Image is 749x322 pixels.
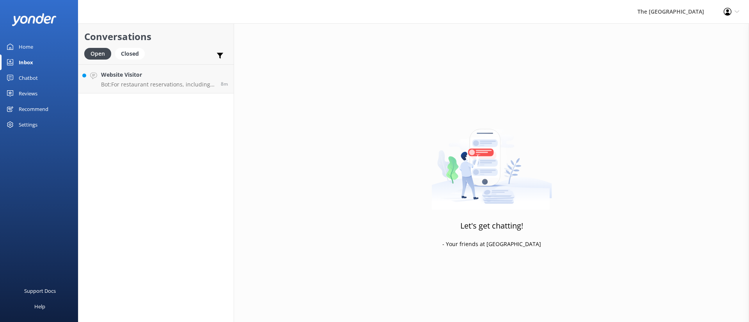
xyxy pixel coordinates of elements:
[115,49,149,58] a: Closed
[19,117,37,132] div: Settings
[19,101,48,117] div: Recommend
[12,13,57,26] img: yonder-white-logo.png
[101,81,215,88] p: Bot: For restaurant reservations, including the Island Night Buffet, please email our team at [EM...
[34,299,45,314] div: Help
[221,81,228,87] span: Sep 27 2025 04:39pm (UTC -10:00) Pacific/Honolulu
[24,283,56,299] div: Support Docs
[115,48,145,60] div: Closed
[431,113,552,210] img: artwork of a man stealing a conversation from at giant smartphone
[101,70,215,79] h4: Website Visitor
[19,39,33,55] div: Home
[19,86,37,101] div: Reviews
[78,64,234,93] a: Website VisitorBot:For restaurant reservations, including the Island Night Buffet, please email o...
[19,55,33,70] div: Inbox
[84,29,228,44] h2: Conversations
[84,49,115,58] a: Open
[460,220,523,232] h3: Let's get chatting!
[442,240,541,248] p: - Your friends at [GEOGRAPHIC_DATA]
[84,48,111,60] div: Open
[19,70,38,86] div: Chatbot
